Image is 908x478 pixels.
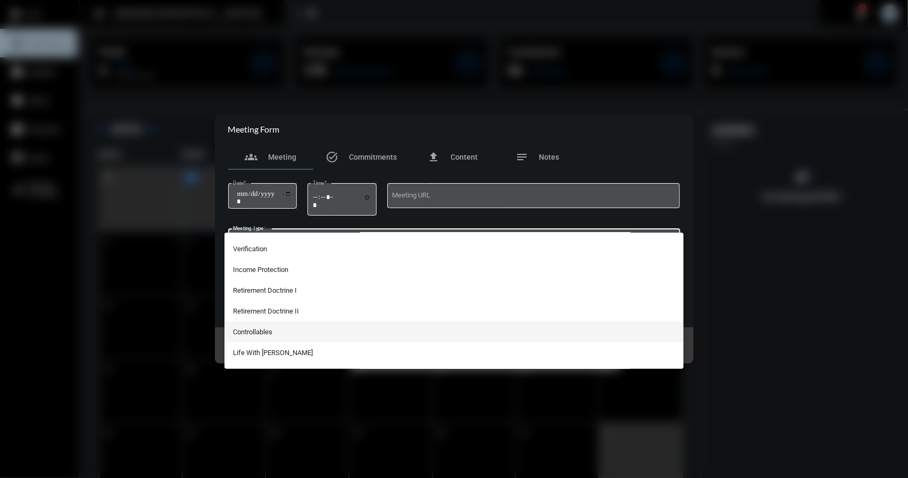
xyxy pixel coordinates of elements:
[233,363,675,384] span: Investment
[233,280,675,301] span: Retirement Doctrine I
[233,259,675,280] span: Income Protection
[233,238,675,259] span: Verification
[233,342,675,363] span: Life With [PERSON_NAME]
[233,301,675,322] span: Retirement Doctrine II
[233,322,675,342] span: Controllables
